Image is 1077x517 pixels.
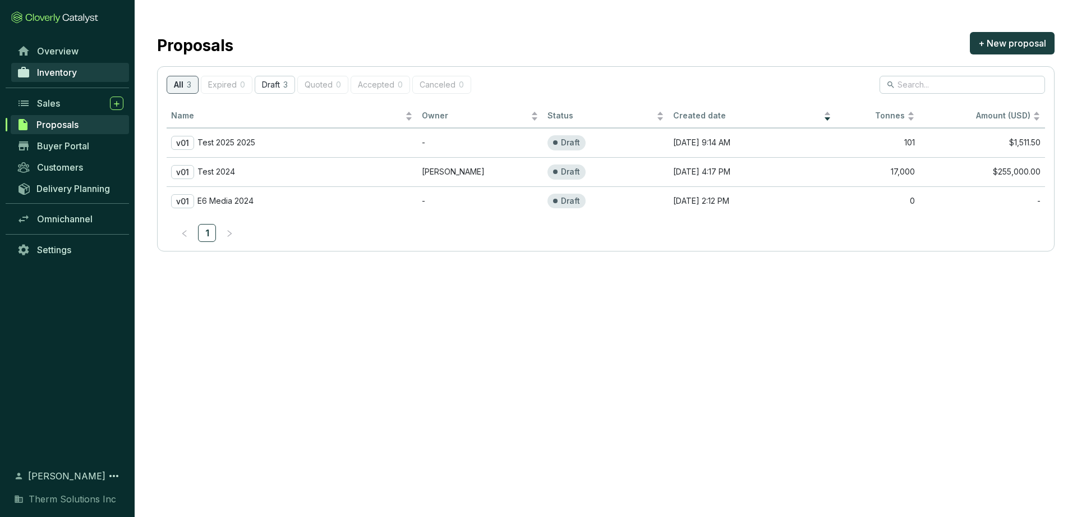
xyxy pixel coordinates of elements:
[220,224,238,242] button: right
[976,111,1030,120] span: Amount (USD)
[167,76,199,94] button: All3
[176,224,194,242] li: Previous Page
[174,80,183,90] p: All
[262,80,280,90] p: Draft
[919,186,1045,216] td: -
[283,80,288,90] p: 3
[836,128,919,157] td: 101
[11,42,129,61] a: Overview
[561,196,580,207] p: Draft
[11,136,129,155] a: Buyer Portal
[919,128,1045,157] td: $1,511.50
[11,209,129,228] a: Omnichannel
[561,167,580,177] p: Draft
[37,213,93,225] span: Omnichannel
[836,105,919,128] th: Tonnes
[198,224,216,242] li: 1
[36,183,110,194] span: Delivery Planning
[11,179,129,198] a: Delivery Planning
[28,469,105,483] span: [PERSON_NAME]
[197,138,255,148] p: Test 2025 2025
[157,34,233,57] h2: Proposals
[36,119,79,130] span: Proposals
[978,36,1046,50] span: + New proposal
[836,186,919,216] td: 0
[11,240,129,259] a: Settings
[37,140,89,152] span: Buyer Portal
[417,186,543,216] td: -
[970,32,1055,54] button: + New proposal
[171,194,194,208] p: v01
[176,224,194,242] button: left
[417,105,543,128] th: Owner
[220,224,238,242] li: Next Page
[197,167,235,177] p: Test 2024
[181,230,188,237] span: left
[673,111,821,121] span: Created date
[669,105,836,128] th: Created date
[171,111,403,121] span: Name
[840,111,905,121] span: Tonnes
[255,76,295,94] button: Draft3
[669,128,836,157] td: [DATE] 9:14 AM
[197,196,254,206] p: E6 Media 2024
[171,165,194,179] p: v01
[199,225,215,241] a: 1
[417,128,543,157] td: -
[11,63,129,82] a: Inventory
[37,244,71,255] span: Settings
[37,67,77,78] span: Inventory
[543,105,669,128] th: Status
[897,79,1028,91] input: Search...
[11,115,129,134] a: Proposals
[37,162,83,173] span: Customers
[669,157,836,186] td: [DATE] 4:17 PM
[11,158,129,177] a: Customers
[417,157,543,186] td: John Tinsley
[836,157,919,186] td: 17,000
[669,186,836,216] td: [DATE] 2:12 PM
[37,98,60,109] span: Sales
[187,80,191,90] p: 3
[29,492,116,506] span: Therm Solutions Inc
[919,157,1045,186] td: $255,000.00
[547,111,654,121] span: Status
[422,111,528,121] span: Owner
[37,45,79,57] span: Overview
[561,138,580,148] p: Draft
[171,136,194,150] p: v01
[11,94,129,113] a: Sales
[225,230,233,237] span: right
[167,105,417,128] th: Name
